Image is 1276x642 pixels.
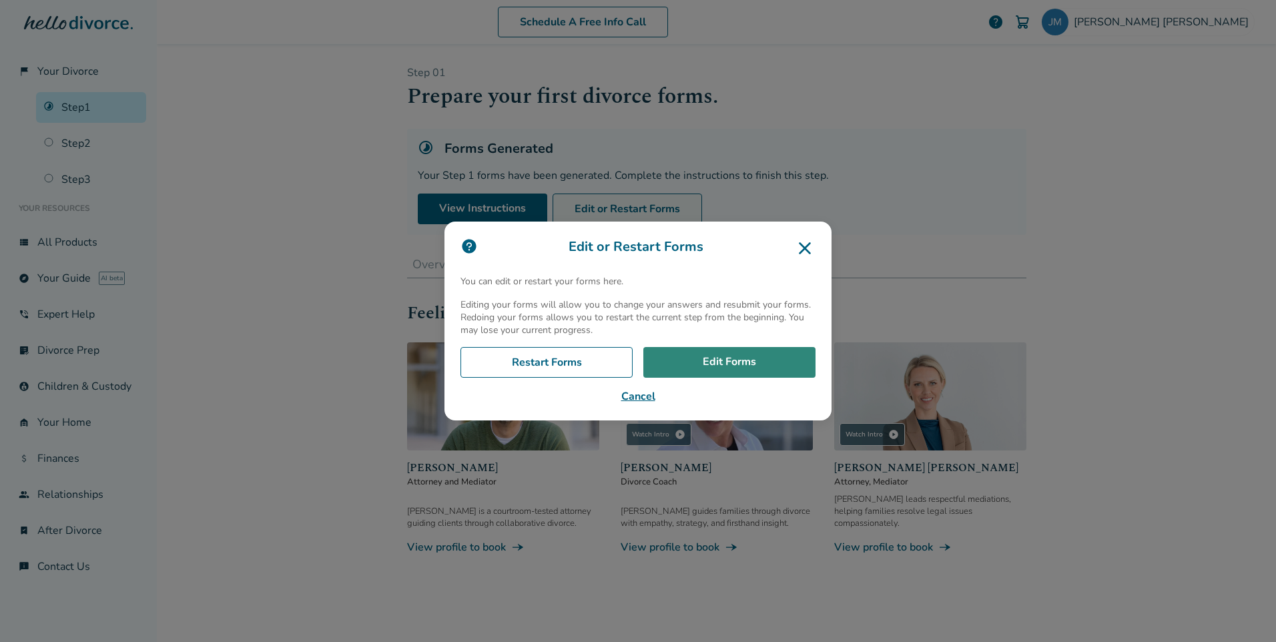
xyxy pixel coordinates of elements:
a: Restart Forms [460,347,633,378]
p: Editing your forms will allow you to change your answers and resubmit your forms. Redoing your fo... [460,298,816,336]
img: icon [460,238,478,255]
h3: Edit or Restart Forms [460,238,816,259]
button: Cancel [460,388,816,404]
iframe: Chat Widget [1209,578,1276,642]
p: You can edit or restart your forms here. [460,275,816,288]
a: Edit Forms [643,347,816,378]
